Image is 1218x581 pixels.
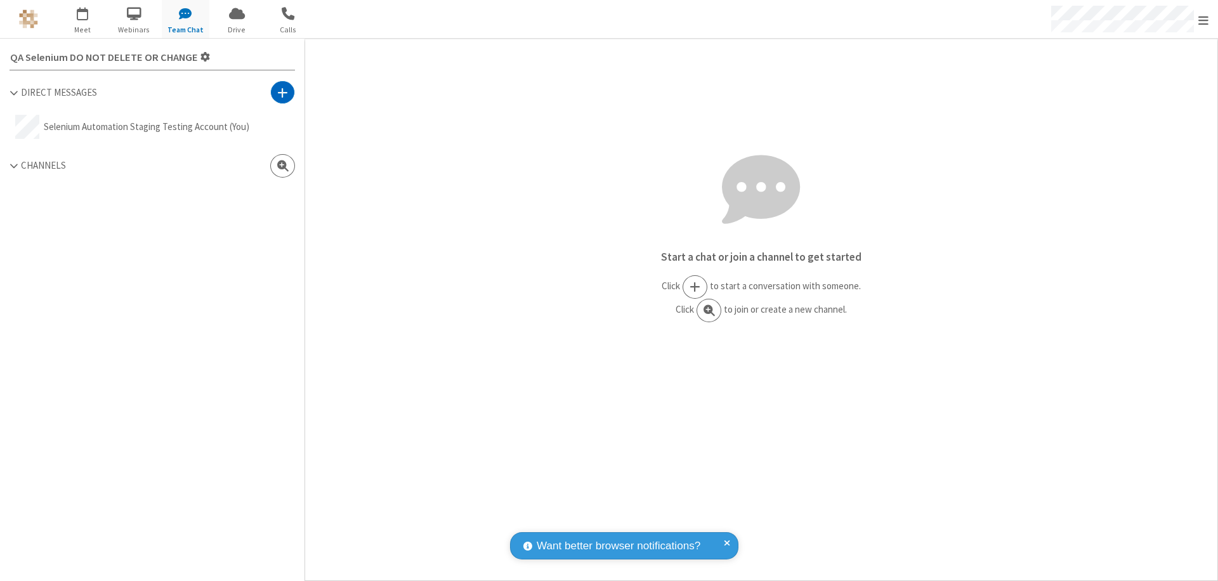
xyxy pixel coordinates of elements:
button: Selenium Automation Staging Testing Account (You) [10,109,295,145]
span: Webinars [110,24,158,36]
span: Want better browser notifications? [537,538,700,554]
p: Start a chat or join a channel to get started [305,249,1217,266]
p: Click to start a conversation with someone. Click to join or create a new channel. [305,275,1217,322]
img: QA Selenium DO NOT DELETE OR CHANGE [19,10,38,29]
span: Direct Messages [21,86,97,98]
span: Calls [265,24,312,36]
span: Channels [21,159,66,171]
button: Settings [5,44,216,70]
span: QA Selenium DO NOT DELETE OR CHANGE [10,52,198,63]
span: Team Chat [162,24,209,36]
span: Meet [59,24,107,36]
span: Drive [213,24,261,36]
